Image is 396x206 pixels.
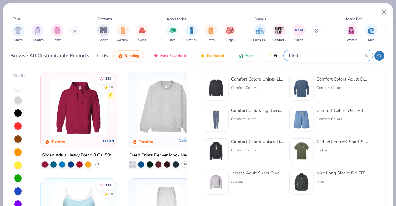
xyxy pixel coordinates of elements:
img: Bottles Image [188,27,195,34]
span: Hoodies [32,38,44,42]
img: f5d85501-0dbb-4ee4-b115-c08fa3845d83 [134,78,198,136]
img: Hats Image [169,27,176,34]
img: 81a95189-78a2-4c2a-8f08-c3f3f6c0dd18 [207,173,226,192]
span: Hats [169,38,175,42]
img: 92253b97-214b-4b5a-8cde-29cfb8752a47 [207,79,226,98]
img: a164e800-7022-4571-a324-30c76f641635 [110,78,174,136]
div: Made For [346,16,362,22]
span: Fresh Prints [253,38,267,42]
div: Comfort Colors Adult Crewneck Sweatshirt [316,76,368,82]
span: Tanks [53,38,61,42]
div: filter for Skirts [136,24,148,42]
div: filter for Tanks [51,24,63,42]
img: most_fav.gif [153,53,158,58]
button: Fresh Prints Flash [263,50,334,61]
button: Top Rated [196,50,229,61]
img: TopRated.gif [200,53,205,58]
span: + 37 [94,163,99,166]
button: filter button [12,24,25,42]
span: Comfort Colors [272,38,286,42]
span: Bottles [186,38,197,42]
div: Filter By [13,73,25,78]
img: d4affd4c-1956-44e8-929d-8129394ed124 [292,141,311,160]
img: Women Image [348,27,355,34]
div: Jerzees Adult Super Sweats® Nublend® Fleece Crew [231,170,283,176]
div: 4.8 [109,85,113,90]
button: filter button [97,24,110,42]
span: Most Favorited [160,53,186,58]
button: Price [234,50,258,61]
span: Bags [226,38,234,42]
button: filter button [253,24,267,42]
button: filter button [136,24,148,42]
img: Skirts Image [139,27,146,34]
span: Skirts [138,38,146,42]
button: filter button [51,24,63,42]
img: e90485c2-bda2-4c56-95cf-7bd897df7ba4 [207,110,226,129]
div: filter for Bags [224,24,236,42]
span: + 10 [182,163,187,166]
img: Gildan logo [102,135,114,147]
span: Price [244,53,253,58]
div: Comfort Colors [316,85,368,90]
span: Women [346,38,358,42]
button: Close [378,6,390,18]
div: filter for Sweatpants [116,24,130,42]
div: Nike [316,179,368,184]
button: Most Favorited [149,50,191,61]
div: Jerzees [231,179,283,184]
img: Men Image [368,27,375,34]
img: Totes Image [207,27,214,34]
div: filter for Shorts [97,24,110,42]
button: Like [96,181,114,190]
button: filter button [224,24,236,42]
span: 238 [105,184,111,187]
button: filter button [365,24,377,42]
div: Comfort Colors [231,85,283,90]
div: filter for Women [346,24,358,42]
img: 4edea15e-c7e7-43e6-85dd-2a34d7585e50 [292,173,311,192]
button: Like [184,181,202,190]
div: Fresh Prints Denver Mock Neck Heavyweight Sweatshirt [129,151,203,159]
button: filter button [204,24,217,42]
span: Gildan [294,38,303,42]
span: Men [368,38,374,42]
img: Gildan Image [294,26,303,35]
div: Comfort Colors [231,116,283,122]
button: filter button [32,24,44,42]
div: filter for Gildan [293,24,305,42]
button: filter button [346,24,358,42]
img: Fresh Prints Image [256,26,265,35]
div: filter for Men [365,24,377,42]
span: Top Rated [206,53,224,58]
span: Shirts [14,38,23,42]
div: Brands [254,16,266,22]
div: Accessories [166,16,187,22]
button: Trending [113,50,144,61]
div: filter for Hoodies [32,24,44,42]
img: flash.gif [268,53,273,58]
div: Comfort Colors Lightweight Adult Sweatpants [231,107,283,114]
div: Comfort Colors Unisex Lightweight Cotton Crewneck Sweatshirt [231,76,283,82]
img: Shorts Image [100,27,107,34]
span: Trending [124,53,139,58]
img: 1f2d2499-41e0-44f5-b794-8109adf84418 [292,79,311,98]
img: Shirts Image [15,27,22,34]
img: f2d6ea8c-1882-4c20-b4ff-9a0f9567d9b8 [292,110,311,129]
div: filter for Totes [204,24,217,42]
div: Browse All Customizable Products [11,52,89,59]
button: Like [96,74,114,83]
div: filter for Fresh Prints [253,24,267,42]
button: filter button [272,24,286,42]
div: Tops [13,16,21,22]
img: Comfort Colors Image [275,26,284,35]
img: 01756b78-01f6-4cc6-8d8a-3c30c1a0c8ac [47,78,110,136]
button: filter button [166,24,178,42]
img: Sweatpants Image [119,27,126,34]
button: filter button [185,24,198,42]
div: Gildan Adult Heavy Blend 8 Oz. 50/50 Hooded Sweatshirt [42,151,115,159]
div: Comfort Colors Unisex Lighweight Cotton Hooded Sweatshirt [231,138,283,145]
div: Sort By [96,53,108,59]
span: Sweatpants [116,38,130,42]
div: 4.8 [109,192,113,196]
